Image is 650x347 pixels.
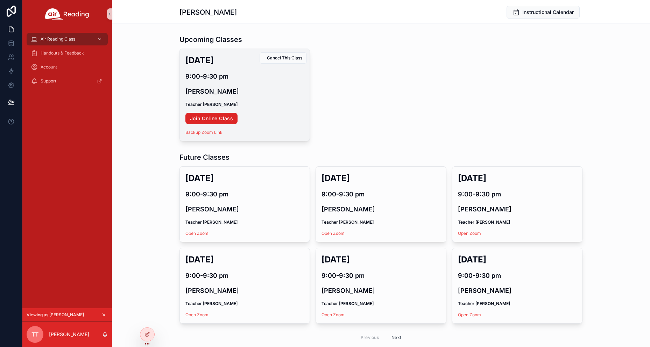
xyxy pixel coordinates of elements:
h4: [PERSON_NAME] [322,286,440,295]
h4: 9:00-9:30 pm [185,189,304,199]
a: Open Zoom [185,231,209,236]
h4: [PERSON_NAME] [185,286,304,295]
h4: [PERSON_NAME] [458,204,577,214]
span: Viewing as [PERSON_NAME] [27,312,84,318]
h1: Upcoming Classes [179,35,242,44]
a: Air Reading Class [27,33,108,45]
h4: [PERSON_NAME] [322,204,440,214]
h2: [DATE] [185,172,304,184]
h4: 9:00-9:30 pm [458,271,577,280]
span: Air Reading Class [41,36,75,42]
a: Support [27,75,108,87]
strong: Teacher [PERSON_NAME] [185,102,238,107]
h4: 9:00-9:30 pm [322,271,440,280]
img: App logo [45,8,89,20]
strong: Teacher [PERSON_NAME] [185,301,238,306]
h4: [PERSON_NAME] [458,286,577,295]
div: scrollable content [22,28,112,96]
a: Open Zoom [458,231,481,236]
h1: [PERSON_NAME] [179,7,237,17]
a: Open Zoom [458,312,481,317]
h2: [DATE] [322,172,440,184]
a: Handouts & Feedback [27,47,108,59]
button: Instructional Calendar [507,6,580,19]
a: Join Online Class [185,113,238,124]
h4: 9:00-9:30 pm [458,189,577,199]
strong: Teacher [PERSON_NAME] [322,301,374,306]
span: Handouts & Feedback [41,50,84,56]
span: Support [41,78,56,84]
span: TT [31,330,38,339]
a: Open Zoom [322,312,345,317]
h2: [DATE] [322,254,440,265]
h2: [DATE] [185,254,304,265]
h2: [DATE] [458,254,577,265]
a: Account [27,61,108,73]
strong: Teacher [PERSON_NAME] [458,301,510,306]
a: Open Zoom [185,312,209,317]
h1: Future Classes [179,152,229,162]
h4: 9:00-9:30 pm [185,72,304,81]
a: Open Zoom [322,231,345,236]
h4: [PERSON_NAME] [185,87,304,96]
span: Instructional Calendar [522,9,574,16]
strong: Teacher [PERSON_NAME] [322,219,374,225]
strong: Teacher [PERSON_NAME] [458,219,510,225]
span: Account [41,64,57,70]
h4: [PERSON_NAME] [185,204,304,214]
h2: [DATE] [185,55,304,66]
span: Cancel This Class [267,55,302,61]
p: [PERSON_NAME] [49,331,89,338]
h4: 9:00-9:30 pm [185,271,304,280]
h2: [DATE] [458,172,577,184]
a: Backup Zoom Link [185,130,222,135]
button: Next [387,332,406,343]
strong: Teacher [PERSON_NAME] [185,219,238,225]
button: Cancel This Class [260,52,307,64]
h4: 9:00-9:30 pm [322,189,440,199]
